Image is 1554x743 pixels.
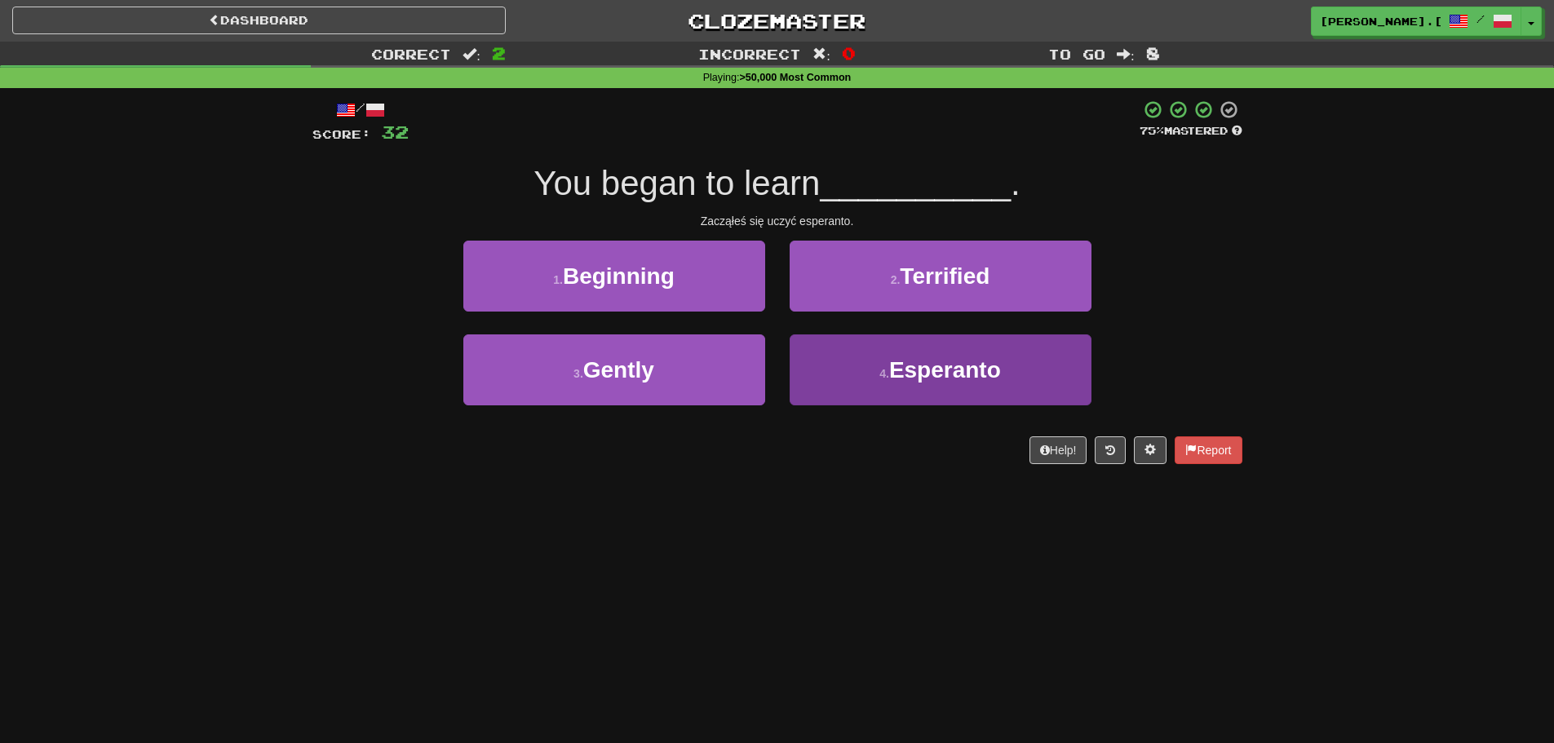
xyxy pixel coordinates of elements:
span: 2 [492,43,506,63]
span: You began to learn [533,164,820,202]
button: 1.Beginning [463,241,765,312]
span: : [812,47,830,61]
span: 32 [381,122,409,142]
span: : [463,47,480,61]
span: . [1011,164,1021,202]
button: Round history (alt+y) [1095,436,1126,464]
div: / [312,100,409,120]
a: Clozemaster [530,7,1024,35]
span: Esperanto [889,357,1001,383]
span: To go [1048,46,1105,62]
strong: >50,000 Most Common [739,72,851,83]
span: [PERSON_NAME].[PERSON_NAME] [1320,14,1441,29]
span: Terrified [900,263,990,289]
span: Incorrect [698,46,801,62]
small: 2 . [891,273,901,286]
span: 8 [1146,43,1160,63]
span: Score: [312,127,371,141]
div: Zacząłeś się uczyć esperanto. [312,213,1242,229]
span: / [1477,13,1485,24]
a: Dashboard [12,7,506,34]
span: Beginning [563,263,675,289]
span: __________ [820,164,1011,202]
small: 3 . [573,367,583,380]
span: Gently [583,357,654,383]
span: 75 % [1140,124,1164,137]
div: Mastered [1140,124,1242,139]
span: Correct [371,46,451,62]
span: : [1117,47,1135,61]
button: 3.Gently [463,334,765,405]
small: 1 . [553,273,563,286]
button: 2.Terrified [790,241,1091,312]
small: 4 . [879,367,889,380]
a: [PERSON_NAME].[PERSON_NAME] / [1311,7,1521,36]
span: 0 [842,43,856,63]
button: Report [1175,436,1242,464]
button: 4.Esperanto [790,334,1091,405]
button: Help! [1029,436,1087,464]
